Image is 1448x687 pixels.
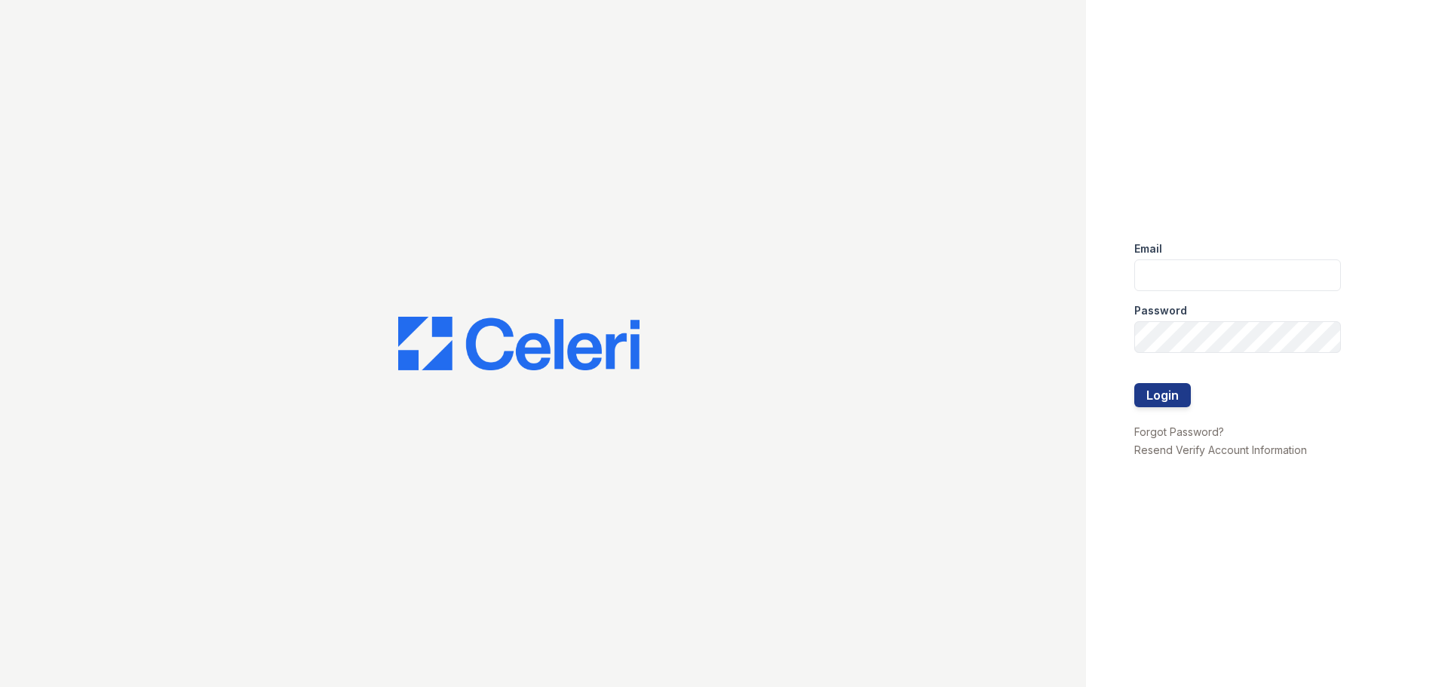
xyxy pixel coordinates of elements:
[1134,443,1307,456] a: Resend Verify Account Information
[398,317,640,371] img: CE_Logo_Blue-a8612792a0a2168367f1c8372b55b34899dd931a85d93a1a3d3e32e68fde9ad4.png
[1134,303,1187,318] label: Password
[1134,425,1224,438] a: Forgot Password?
[1134,383,1191,407] button: Login
[1134,241,1162,256] label: Email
